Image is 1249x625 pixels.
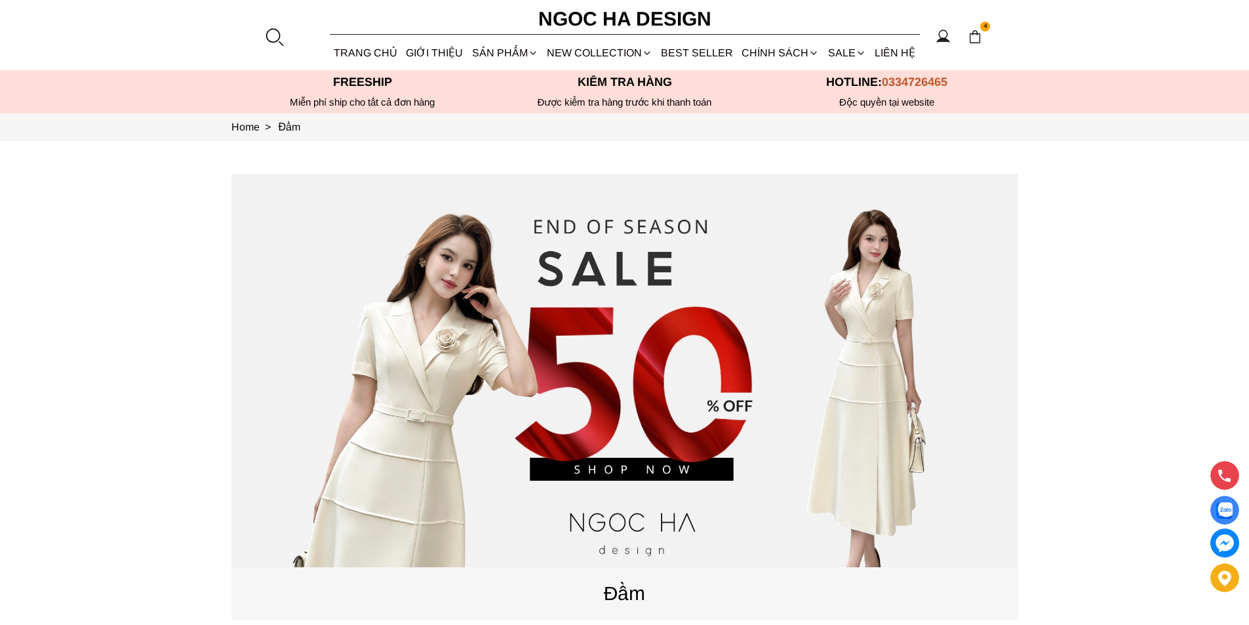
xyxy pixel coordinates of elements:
[231,75,494,89] p: Freeship
[330,35,402,70] a: TRANG CHỦ
[823,35,870,70] a: SALE
[968,30,982,44] img: img-CART-ICON-ksit0nf1
[738,35,823,70] div: Chính sách
[231,96,494,108] div: Miễn phí ship cho tất cả đơn hàng
[1210,496,1239,525] a: Display image
[1216,502,1233,519] img: Display image
[279,121,301,132] a: Link to Đầm
[870,35,919,70] a: LIÊN HỆ
[231,121,279,132] a: Link to Home
[1210,529,1239,557] a: messenger
[756,75,1018,89] p: Hotline:
[657,35,738,70] a: BEST SELLER
[882,75,947,89] span: 0334726465
[467,35,542,70] div: SẢN PHẨM
[260,121,276,132] span: >
[402,35,467,70] a: GIỚI THIỆU
[578,75,672,89] font: Kiểm tra hàng
[980,22,991,32] span: 4
[756,96,1018,108] h6: Độc quyền tại website
[494,96,756,108] p: Được kiểm tra hàng trước khi thanh toán
[542,35,656,70] a: NEW COLLECTION
[231,578,1018,609] p: Đầm
[526,3,723,35] a: Ngoc Ha Design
